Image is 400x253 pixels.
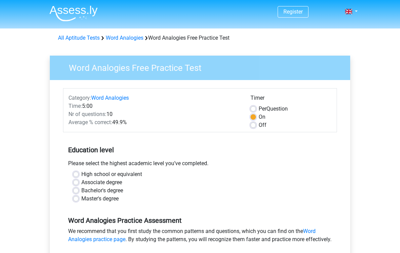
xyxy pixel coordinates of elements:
label: Question [259,105,288,113]
label: Bachelor's degree [81,187,123,195]
div: Timer [251,94,332,105]
label: Master's degree [81,195,119,203]
a: Word Analogies [91,95,129,101]
div: 49.9% [63,118,245,126]
h5: Word Analogies Practice Assessment [68,216,332,225]
span: Nr of questions: [68,111,106,117]
span: Average % correct: [68,119,112,125]
label: High school or equivalent [81,170,142,178]
img: Assessly [49,5,98,21]
label: Associate degree [81,178,122,187]
a: Word Analogies [106,35,143,41]
span: Time: [68,103,82,109]
label: On [259,113,265,121]
div: 5:00 [63,102,245,110]
div: We recommend that you first study the common patterns and questions, which you can find on the . ... [63,227,337,246]
h3: Word Analogies Free Practice Test [61,60,345,73]
h5: Education level [68,143,332,157]
span: Category: [68,95,91,101]
div: 10 [63,110,245,118]
div: Please select the highest academic level you’ve completed. [63,159,337,170]
div: Word Analogies Free Practice Test [55,34,345,42]
a: All Aptitude Tests [58,35,100,41]
span: Per [259,105,266,112]
a: Register [283,8,303,15]
label: Off [259,121,266,129]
